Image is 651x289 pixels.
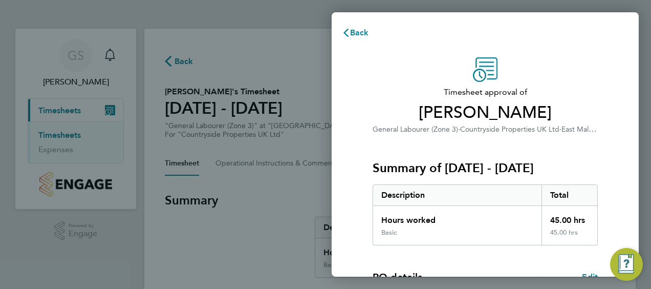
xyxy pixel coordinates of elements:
[610,248,643,281] button: Engage Resource Center
[332,23,379,43] button: Back
[373,86,598,98] span: Timesheet approval of
[373,270,422,284] h4: PO details
[582,272,598,282] span: Edit
[373,125,458,134] span: General Labourer (Zone 3)
[381,229,397,237] div: Basic
[373,160,598,176] h3: Summary of [DATE] - [DATE]
[561,124,600,134] span: East Malling
[541,185,598,205] div: Total
[373,206,541,229] div: Hours worked
[373,184,598,245] div: Summary of 04 - 10 Aug 2025
[541,206,598,229] div: 45.00 hrs
[559,125,561,134] span: ·
[460,125,559,134] span: Countryside Properties UK Ltd
[582,271,598,283] a: Edit
[373,102,598,123] span: [PERSON_NAME]
[541,229,598,245] div: 45.00 hrs
[458,125,460,134] span: ·
[350,28,369,37] span: Back
[373,185,541,205] div: Description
